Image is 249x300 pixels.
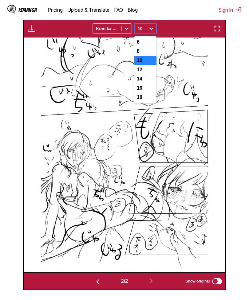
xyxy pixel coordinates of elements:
[28,25,35,32] img: Download translated images
[18,7,37,13] div: IsManga
[134,65,156,74] div: 12
[134,37,156,47] div: 6
[186,279,210,283] span: Show original
[214,25,221,32] img: Enter fullscreen
[114,7,123,13] a: FAQ
[121,279,128,284] span: 2 / 2
[41,37,208,272] img: Manga Panel
[68,7,109,13] a: Upload & Translate
[134,47,156,56] div: 8
[48,7,63,13] a: Pricing
[128,7,138,13] a: Blog
[219,7,242,13] button: Sign In
[134,56,156,65] div: 10
[148,277,155,285] img: Next page
[134,84,156,93] div: 16
[212,278,222,284] input: Show original
[134,93,156,102] div: 18
[7,5,16,14] img: IsManga Logo
[94,278,101,286] img: Previous page
[235,7,242,13] img: Sign out
[7,5,48,15] a: IsManga LogoIsManga
[134,74,156,84] div: 14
